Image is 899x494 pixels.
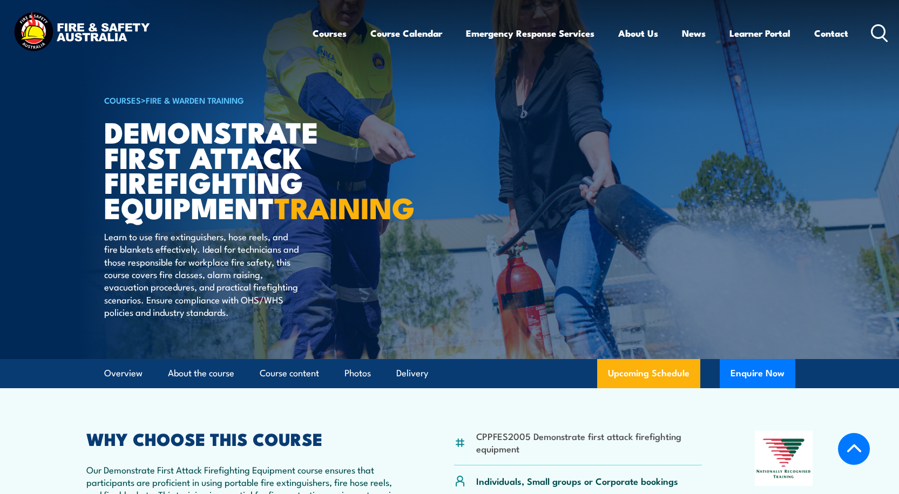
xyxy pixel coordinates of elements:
a: Fire & Warden Training [146,94,244,106]
li: CPPFES2005 Demonstrate first attack firefighting equipment [476,430,702,455]
a: Contact [814,19,848,48]
h6: > [104,93,371,106]
a: News [682,19,706,48]
img: Nationally Recognised Training logo. [755,431,813,486]
a: Course Calendar [370,19,442,48]
a: About Us [618,19,658,48]
a: About the course [168,359,234,388]
a: Delivery [396,359,428,388]
strong: TRAINING [274,184,415,229]
a: Learner Portal [729,19,790,48]
p: Learn to use fire extinguishers, hose reels, and fire blankets effectively. Ideal for technicians... [104,230,301,319]
h2: WHY CHOOSE THIS COURSE [86,431,402,446]
a: Photos [344,359,371,388]
button: Enquire Now [720,359,795,388]
a: Courses [313,19,347,48]
a: COURSES [104,94,141,106]
h1: Demonstrate First Attack Firefighting Equipment [104,119,371,220]
p: Individuals, Small groups or Corporate bookings [476,475,678,487]
a: Course content [260,359,319,388]
a: Emergency Response Services [466,19,594,48]
a: Overview [104,359,143,388]
a: Upcoming Schedule [597,359,700,388]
